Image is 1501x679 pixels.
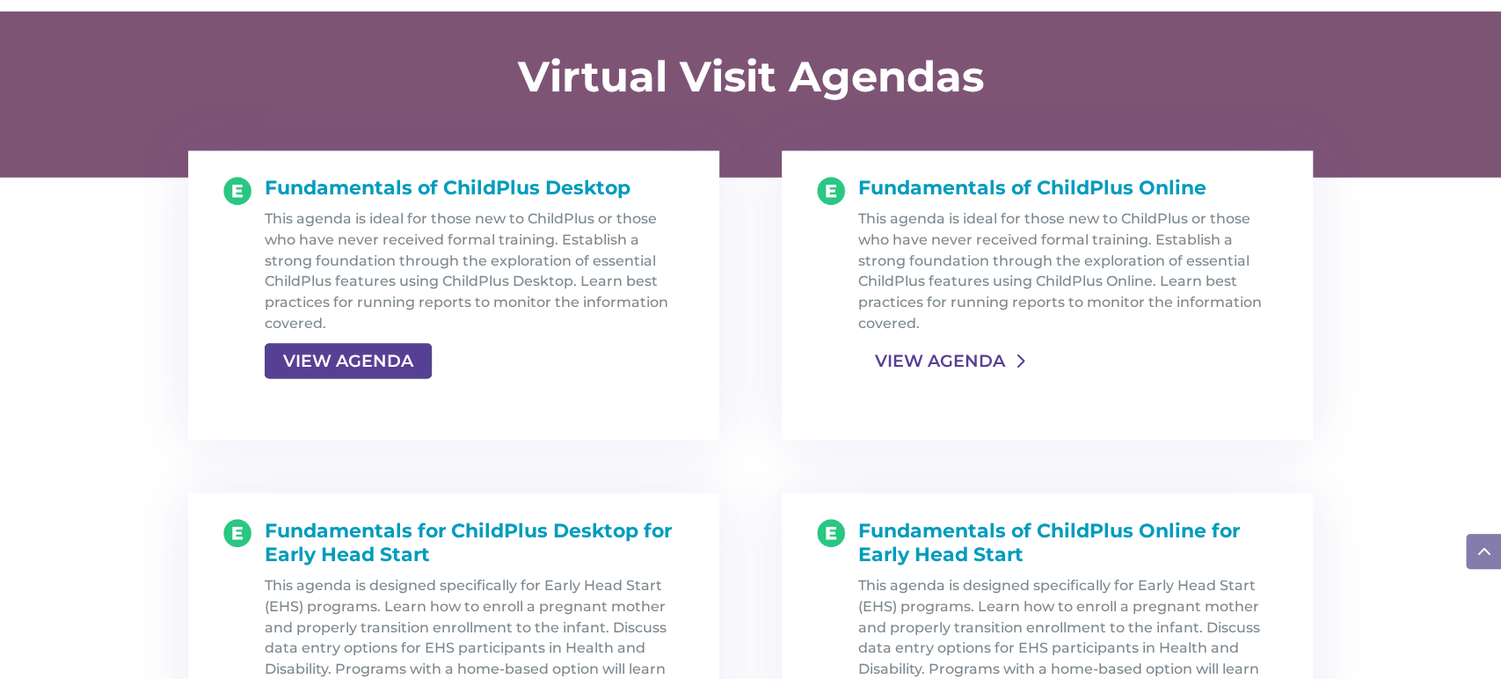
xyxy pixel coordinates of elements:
p: This agenda is ideal for those new to ChildPlus or those who have never received formal training.... [858,208,1279,334]
span: Fundamentals of ChildPlus Online [858,176,1206,200]
a: VIEW AGENDA [858,345,1022,376]
h1: Virtual Visit Agendas [408,55,1094,106]
span: Fundamentals of ChildPlus Desktop [265,176,630,200]
span: Fundamentals of ChildPlus Online for Early Head Start [858,518,1240,565]
span: Fundamentals for ChildPlus Desktop for Early Head Start [265,518,672,565]
p: This agenda is ideal for those new to ChildPlus or those who have never received formal training.... [265,208,685,334]
a: VIEW AGENDA [265,343,432,378]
